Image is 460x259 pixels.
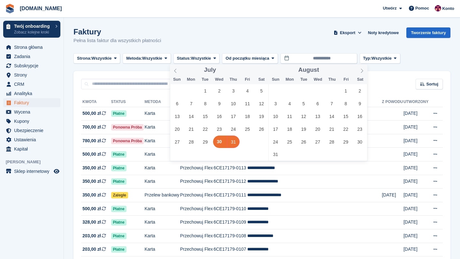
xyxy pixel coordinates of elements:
span: Ustawienia [14,135,52,144]
span: Płatne [111,233,126,239]
td: Przechowuj Flex [180,202,214,216]
span: Strona główna [14,43,52,52]
a: menu [3,80,60,89]
span: 500,00 zł [82,110,101,117]
button: Metoda: Wszystkie [123,53,171,64]
h1: Faktury [73,27,161,36]
span: August 27, 2025 [311,136,324,148]
span: August 14, 2025 [326,110,338,122]
span: 780,00 zł [82,137,101,144]
span: Strony [14,70,52,79]
span: 500,00 zł [82,205,101,212]
span: July 10, 2025 [227,97,240,110]
span: July 24, 2025 [227,123,240,135]
th: Kwota [81,97,111,107]
span: Sat [255,78,269,82]
th: Metoda [144,97,180,107]
td: Przechowuj Flex [180,189,214,202]
button: Od początku miesiąca [222,53,278,64]
td: [DATE] [403,134,429,148]
span: 328,00 zł [82,219,101,226]
span: Kupony [14,117,52,126]
span: Status: [177,55,191,62]
span: July 15, 2025 [199,110,211,122]
span: August 7, 2025 [326,97,338,110]
td: 6CE17179-0108 [214,229,248,243]
span: Fri [240,78,254,82]
p: Zobacz kolejne kroki [14,29,52,35]
span: 203,00 zł [82,246,101,253]
p: Twój onboarding [14,24,52,28]
span: Płatne [111,151,126,158]
td: [DATE] [403,202,429,216]
td: [DATE] [403,161,429,175]
span: July 26, 2025 [255,123,268,135]
td: Karta [144,121,180,134]
td: [DATE] [403,189,429,202]
td: Karta [144,148,180,161]
th: Status [111,97,145,107]
td: Przechowuj Flex [180,243,214,256]
img: stora-icon-8386f47178a22dfd0bd8f6a31ec36ba5ce8667c1dd55bd0f319d3a0aa187defe.svg [5,4,15,13]
td: [DATE] [403,175,429,189]
td: [DATE] [403,216,429,229]
a: menu [3,89,60,98]
span: Utwórz [383,5,396,11]
span: July 17, 2025 [227,110,240,122]
td: Karta [144,243,180,256]
span: July 19, 2025 [255,110,268,122]
span: Płatne [111,219,126,226]
button: Strona: Wszystkie [73,53,120,64]
span: 350,00 zł [82,165,101,171]
span: August 8, 2025 [340,97,352,110]
span: July 22, 2025 [199,123,211,135]
span: Płatne [111,206,126,212]
td: 6CE17179-0110 [214,202,248,216]
span: Sortuj [426,81,438,87]
span: Faktury [14,98,52,107]
td: [DATE] [403,229,429,243]
span: Fri [339,78,353,82]
td: [DATE] [403,148,429,161]
span: Płatne [111,165,126,171]
span: Tue [198,78,212,82]
span: Wszystkie [142,55,162,62]
span: Sun [269,78,283,82]
td: 6CE17179-0112 [214,175,248,189]
a: menu [3,126,60,135]
span: August 15, 2025 [340,110,352,122]
button: Status: Wszystkie [173,53,220,64]
span: 700,00 zł [82,124,101,130]
span: July 7, 2025 [185,97,197,110]
span: August 9, 2025 [354,97,366,110]
span: 500,00 zł [82,151,101,158]
span: [PERSON_NAME] [6,159,64,165]
td: Karta [144,229,180,243]
a: menu [3,107,60,116]
span: 350,00 zł [82,192,101,198]
span: August 4, 2025 [283,97,296,110]
span: Ponowna próba [111,124,144,130]
span: July 20, 2025 [171,123,183,135]
td: [DATE] [403,121,429,134]
p: Pełna lista faktur dla wszystkich płatności [73,37,161,44]
span: Analityka [14,89,52,98]
a: Twój onboarding Zobacz kolejne kroki [3,21,60,38]
span: July 13, 2025 [171,110,183,122]
a: menu [3,70,60,79]
span: August 13, 2025 [311,110,324,122]
th: Z powodu [382,97,403,107]
td: Karta [144,107,180,121]
span: Subskrypcje [14,61,52,70]
span: July 5, 2025 [255,85,268,97]
td: 6CE17179-0111 [214,189,248,202]
span: Mon [283,78,297,82]
span: August 1, 2025 [340,85,352,97]
td: Karta [144,202,180,216]
span: August [298,67,319,73]
span: Wycena [14,107,52,116]
span: August 21, 2025 [326,123,338,135]
span: August 5, 2025 [297,97,310,110]
span: July 4, 2025 [241,85,254,97]
span: August 3, 2025 [269,97,282,110]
